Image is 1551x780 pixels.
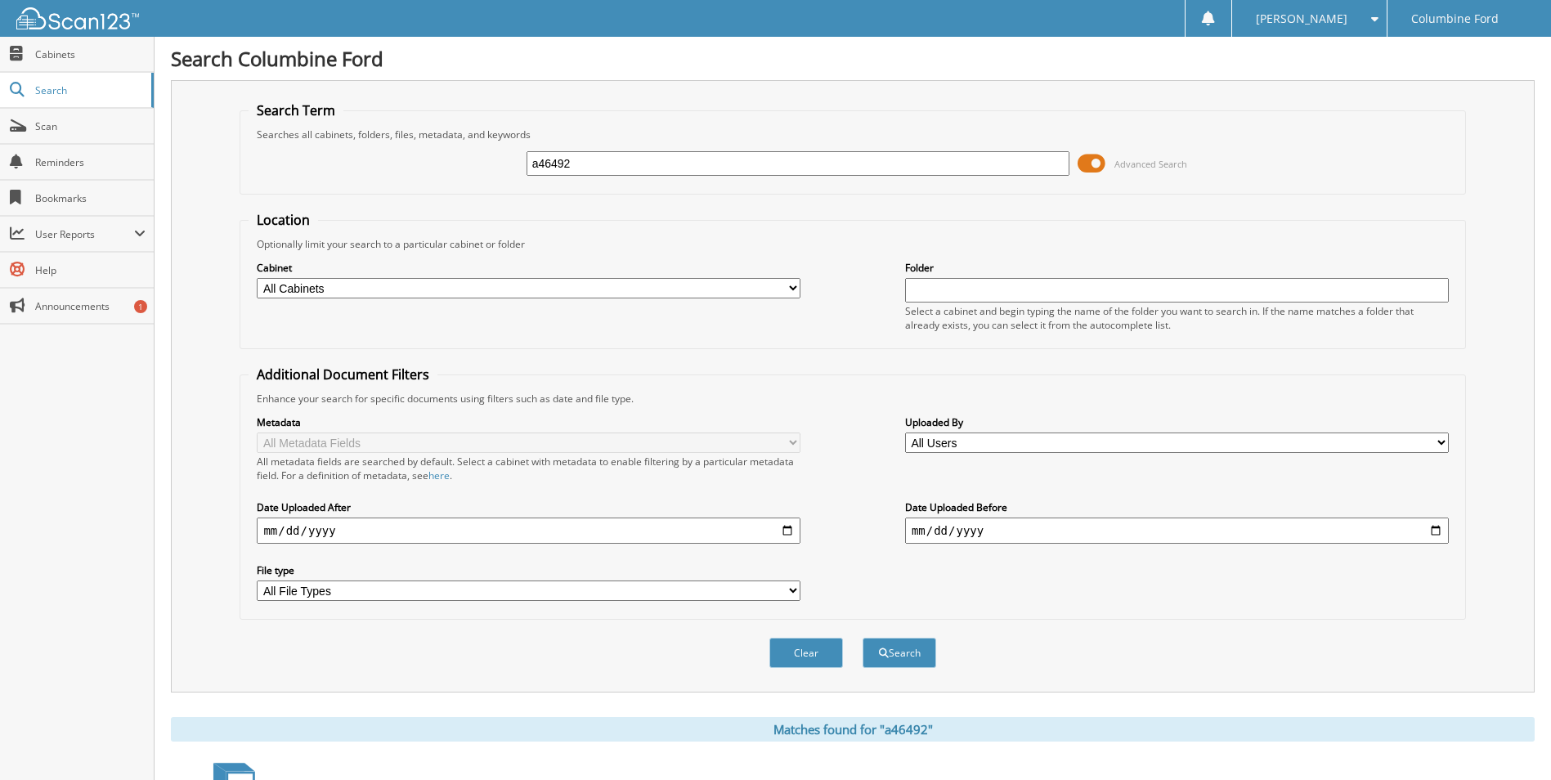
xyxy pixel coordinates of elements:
div: Searches all cabinets, folders, files, metadata, and keywords [249,128,1456,141]
div: Enhance your search for specific documents using filters such as date and file type. [249,392,1456,406]
div: Select a cabinet and begin typing the name of the folder you want to search in. If the name match... [905,304,1449,332]
span: Search [35,83,143,97]
input: end [905,518,1449,544]
legend: Location [249,211,318,229]
span: Scan [35,119,146,133]
a: here [428,468,450,482]
span: Bookmarks [35,191,146,205]
button: Clear [769,638,843,668]
label: Date Uploaded After [257,500,800,514]
button: Search [863,638,936,668]
input: start [257,518,800,544]
label: Folder [905,261,1449,275]
span: Help [35,263,146,277]
span: Columbine Ford [1411,14,1499,24]
span: User Reports [35,227,134,241]
div: All metadata fields are searched by default. Select a cabinet with metadata to enable filtering b... [257,455,800,482]
span: Cabinets [35,47,146,61]
legend: Search Term [249,101,343,119]
label: Cabinet [257,261,800,275]
span: Reminders [35,155,146,169]
label: Uploaded By [905,415,1449,429]
legend: Additional Document Filters [249,365,437,383]
div: Matches found for "a46492" [171,717,1535,742]
span: Announcements [35,299,146,313]
div: Optionally limit your search to a particular cabinet or folder [249,237,1456,251]
span: [PERSON_NAME] [1256,14,1347,24]
label: File type [257,563,800,577]
span: Advanced Search [1114,158,1187,170]
label: Metadata [257,415,800,429]
label: Date Uploaded Before [905,500,1449,514]
img: scan123-logo-white.svg [16,7,139,29]
h1: Search Columbine Ford [171,45,1535,72]
div: 1 [134,300,147,313]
